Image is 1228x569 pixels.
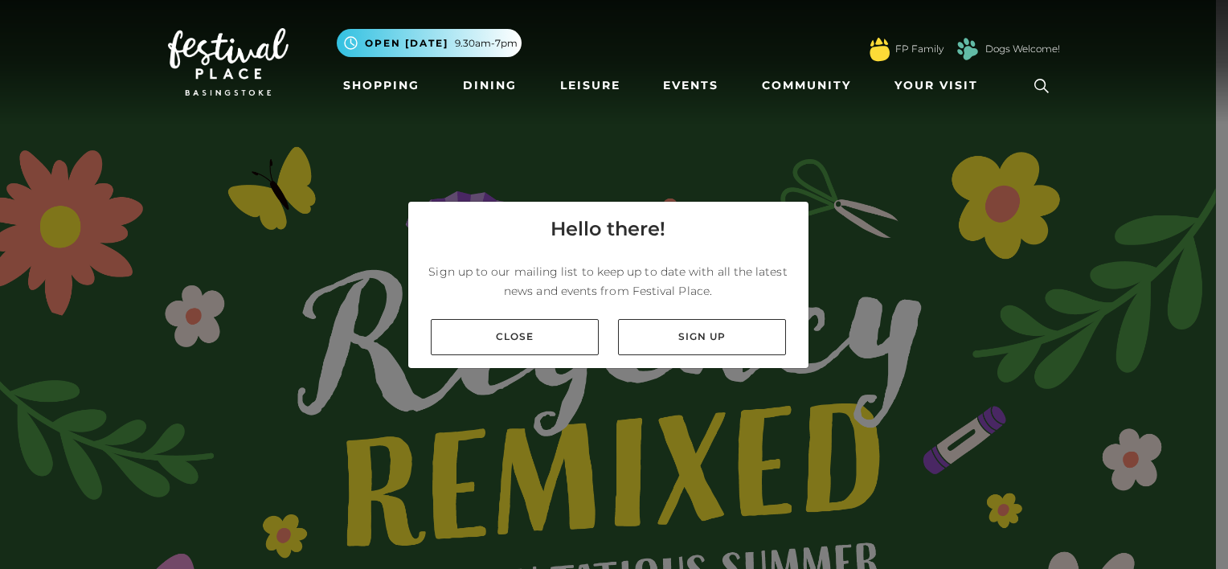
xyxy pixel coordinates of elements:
a: Shopping [337,71,426,100]
a: FP Family [895,42,944,56]
a: Dining [456,71,523,100]
h4: Hello there! [551,215,665,244]
a: Close [431,319,599,355]
a: Events [657,71,725,100]
a: Dogs Welcome! [985,42,1060,56]
button: Open [DATE] 9.30am-7pm [337,29,522,57]
a: Your Visit [888,71,993,100]
a: Community [755,71,858,100]
p: Sign up to our mailing list to keep up to date with all the latest news and events from Festival ... [421,262,796,301]
span: Your Visit [894,77,978,94]
a: Sign up [618,319,786,355]
span: Open [DATE] [365,36,448,51]
span: 9.30am-7pm [455,36,518,51]
img: Festival Place Logo [168,28,289,96]
a: Leisure [554,71,627,100]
